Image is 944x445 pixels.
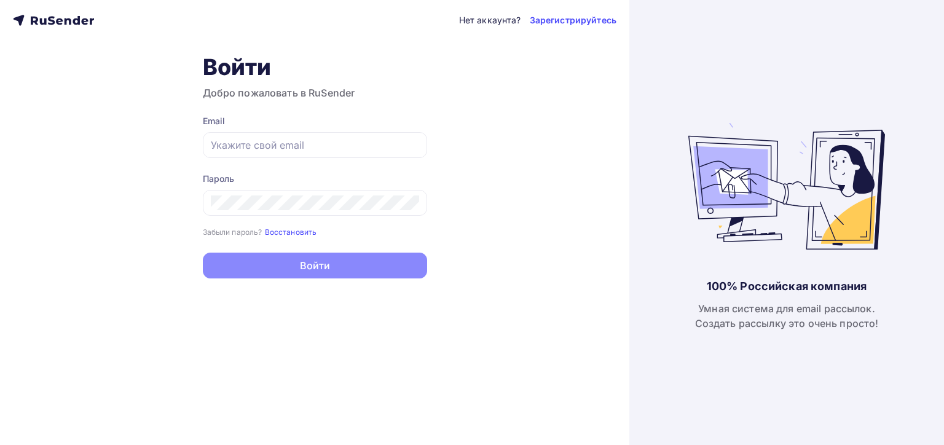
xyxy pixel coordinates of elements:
a: Восстановить [265,226,317,237]
h3: Добро пожаловать в RuSender [203,85,427,100]
div: Нет аккаунта? [459,14,521,26]
small: Забыли пароль? [203,227,262,237]
div: Умная система для email рассылок. Создать рассылку это очень просто! [695,301,879,331]
div: Пароль [203,173,427,185]
small: Восстановить [265,227,317,237]
div: 100% Российская компания [707,279,867,294]
h1: Войти [203,53,427,81]
div: Email [203,115,427,127]
input: Укажите свой email [211,138,419,152]
a: Зарегистрируйтесь [530,14,616,26]
button: Войти [203,253,427,278]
